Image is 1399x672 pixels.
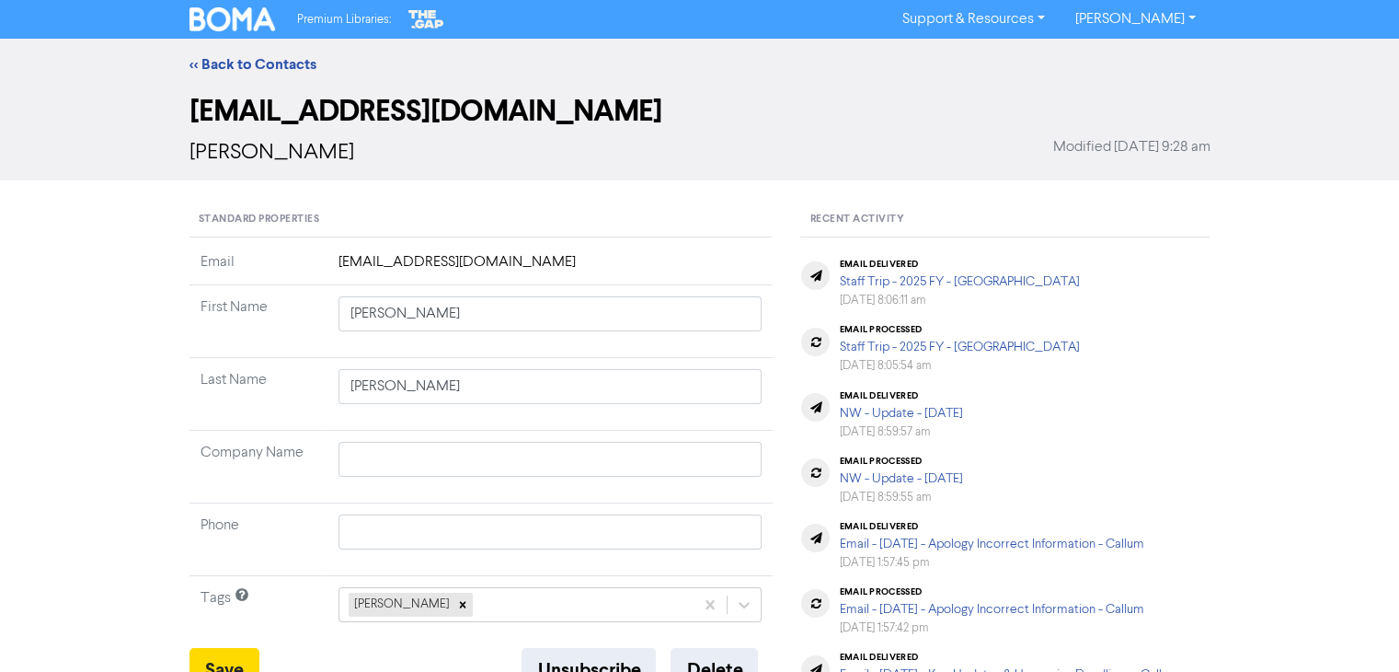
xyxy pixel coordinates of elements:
[839,357,1079,375] div: [DATE] 8:05:54 am
[327,251,774,285] td: [EMAIL_ADDRESS][DOMAIN_NAME]
[189,142,354,164] span: [PERSON_NAME]
[189,358,327,431] td: Last Name
[888,5,1060,34] a: Support & Resources
[839,538,1143,550] a: Email - [DATE] - Apology Incorrect Information - Callum
[189,431,327,504] td: Company Name
[189,7,276,31] img: BOMA Logo
[1307,584,1399,672] iframe: Chat Widget
[839,620,1143,637] div: [DATE] 1:57:42 pm
[189,251,327,285] td: Email
[839,407,962,420] a: NW - Update - [DATE]
[839,275,1079,288] a: Staff Trip - 2025 FY - [GEOGRAPHIC_DATA]
[839,652,1178,663] div: email delivered
[839,554,1143,572] div: [DATE] 1:57:45 pm
[349,593,453,617] div: [PERSON_NAME]
[297,14,391,26] span: Premium Libraries:
[839,521,1143,532] div: email delivered
[839,586,1143,597] div: email processed
[189,504,327,576] td: Phone
[406,7,446,31] img: The Gap
[189,94,1210,129] h2: [EMAIL_ADDRESS][DOMAIN_NAME]
[839,489,962,506] div: [DATE] 8:59:55 am
[839,324,1079,335] div: email processed
[189,285,327,358] td: First Name
[1060,5,1210,34] a: [PERSON_NAME]
[839,423,962,441] div: [DATE] 8:59:57 am
[189,55,316,74] a: << Back to Contacts
[800,203,1210,238] div: Recent Activity
[189,576,327,649] td: Tags
[839,259,1079,270] div: email delivered
[839,341,1079,353] a: Staff Trip - 2025 FY - [GEOGRAPHIC_DATA]
[189,203,774,238] div: Standard Properties
[1053,136,1210,158] span: Modified [DATE] 9:28 am
[839,456,962,467] div: email processed
[839,603,1143,616] a: Email - [DATE] - Apology Incorrect Information - Callum
[839,472,962,485] a: NW - Update - [DATE]
[839,390,962,401] div: email delivered
[839,292,1079,309] div: [DATE] 8:06:11 am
